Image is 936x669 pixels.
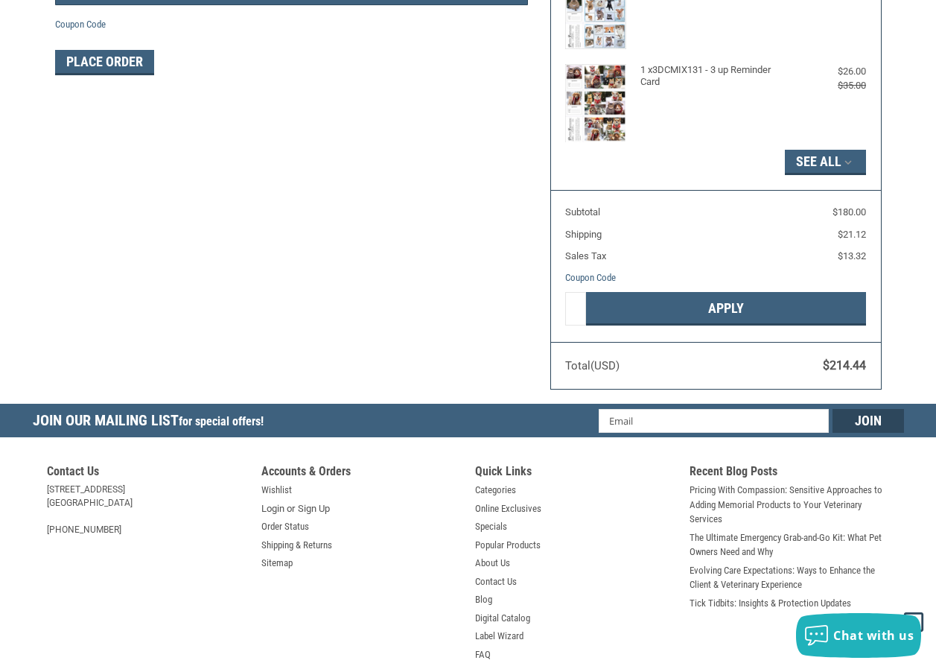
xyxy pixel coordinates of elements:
[475,647,491,662] a: FAQ
[690,464,889,483] h5: Recent Blog Posts
[690,563,889,592] a: Evolving Care Expectations: Ways to Enhance the Client & Veterinary Experience
[565,206,600,218] span: Subtotal
[833,627,914,644] span: Chat with us
[475,611,530,626] a: Digital Catalog
[55,19,106,30] a: Coupon Code
[475,501,541,516] a: Online Exclusives
[475,556,510,571] a: About Us
[475,629,523,644] a: Label Wizard
[475,538,541,553] a: Popular Products
[791,78,866,93] div: $35.00
[261,483,292,498] a: Wishlist
[838,250,866,261] span: $13.32
[791,64,866,79] div: $26.00
[690,596,851,611] a: Tick Tidbits: Insights & Protection Updates
[261,501,284,516] a: Login
[47,483,246,536] address: [STREET_ADDRESS] [GEOGRAPHIC_DATA] [PHONE_NUMBER]
[261,556,293,571] a: Sitemap
[796,613,921,658] button: Chat with us
[565,272,616,283] a: Coupon Code
[832,206,866,218] span: $180.00
[33,404,271,442] h5: Join Our Mailing List
[565,229,602,240] span: Shipping
[475,464,675,483] h5: Quick Links
[823,358,866,372] span: $214.44
[261,464,461,483] h5: Accounts & Orders
[690,530,889,559] a: The Ultimate Emergency Grab-and-Go Kit: What Pet Owners Need and Why
[565,250,606,261] span: Sales Tax
[475,519,507,534] a: Specials
[179,414,264,428] span: for special offers!
[785,150,866,175] button: See All
[565,359,620,372] span: Total (USD)
[298,501,330,516] a: Sign Up
[640,64,787,89] h4: 1 x 3DCMIX131 - 3 up Reminder Card
[278,501,304,516] span: or
[261,538,332,553] a: Shipping & Returns
[832,409,904,433] input: Join
[475,483,516,498] a: Categories
[475,592,492,607] a: Blog
[690,483,889,527] a: Pricing With Compassion: Sensitive Approaches to Adding Memorial Products to Your Veterinary Serv...
[838,229,866,240] span: $21.12
[586,292,866,326] button: Apply
[475,574,517,589] a: Contact Us
[55,50,154,75] button: Place Order
[261,519,309,534] a: Order Status
[47,464,246,483] h5: Contact Us
[599,409,829,433] input: Email
[565,292,586,326] input: Gift Certificate or Coupon Code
